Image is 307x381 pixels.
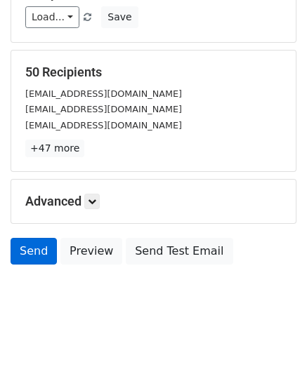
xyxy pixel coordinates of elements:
a: Send Test Email [126,238,233,265]
h5: Advanced [25,194,282,209]
button: Save [101,6,138,28]
iframe: Chat Widget [237,314,307,381]
a: Load... [25,6,79,28]
h5: 50 Recipients [25,65,282,80]
small: [EMAIL_ADDRESS][DOMAIN_NAME] [25,120,182,131]
small: [EMAIL_ADDRESS][DOMAIN_NAME] [25,104,182,114]
a: Preview [60,238,122,265]
a: Send [11,238,57,265]
a: +47 more [25,140,84,157]
small: [EMAIL_ADDRESS][DOMAIN_NAME] [25,88,182,99]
